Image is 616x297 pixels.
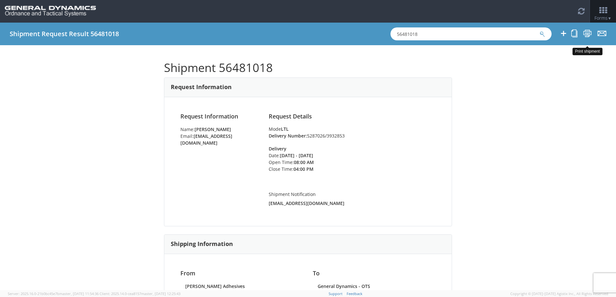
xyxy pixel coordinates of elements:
div: Print shipment [573,48,602,55]
span: Forms [594,15,611,21]
h1: Shipment 56481018 [164,61,452,74]
h4: Request Details [269,113,436,120]
span: Copyright © [DATE]-[DATE] Agistix Inc., All Rights Reserved [510,291,608,296]
strong: 08:00 AM [294,159,314,165]
li: Name: [180,126,259,133]
li: Close Time: [269,166,333,172]
strong: [EMAIL_ADDRESS][DOMAIN_NAME] [180,133,232,146]
li: Email: [180,133,259,146]
strong: General Dynamics - OTS [318,283,370,289]
strong: [PERSON_NAME] Adhesives [185,283,245,289]
h4: Request Information [180,113,259,120]
span: master, [DATE] 12:25:43 [141,291,180,296]
a: Feedback [347,291,362,296]
h4: Shipment Request Result 56481018 [10,30,119,37]
h3: Request Information [171,84,232,90]
input: Shipment, Tracking or Reference Number (at least 4 chars) [390,27,552,40]
strong: Delivery [269,146,286,152]
div: Mode [269,126,436,132]
img: gd-ots-0c3321f2eb4c994f95cb.png [5,6,96,17]
span: Server: 2025.16.0-21b0bc45e7b [8,291,99,296]
strong: LTL [281,126,289,132]
strong: [EMAIL_ADDRESS][DOMAIN_NAME] [269,200,344,206]
strong: 04:00 PM [294,166,313,172]
li: Open Time: [269,159,333,166]
h3: Shipping Information [171,241,233,247]
li: Date: [269,152,333,159]
span: Client: 2025.14.0-cea8157 [100,291,180,296]
span: master, [DATE] 11:54:36 [59,291,99,296]
h5: Shipment Notification [269,192,436,197]
h4: From [180,270,303,277]
a: Support [329,291,342,296]
strong: Delivery Number: [269,133,307,139]
strong: [PERSON_NAME] [195,126,231,132]
span: ▼ [608,15,611,21]
li: 5287026/3932853 [269,132,436,139]
strong: [DATE] [280,152,294,159]
strong: - [DATE] [296,152,313,159]
h4: To [313,270,436,277]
